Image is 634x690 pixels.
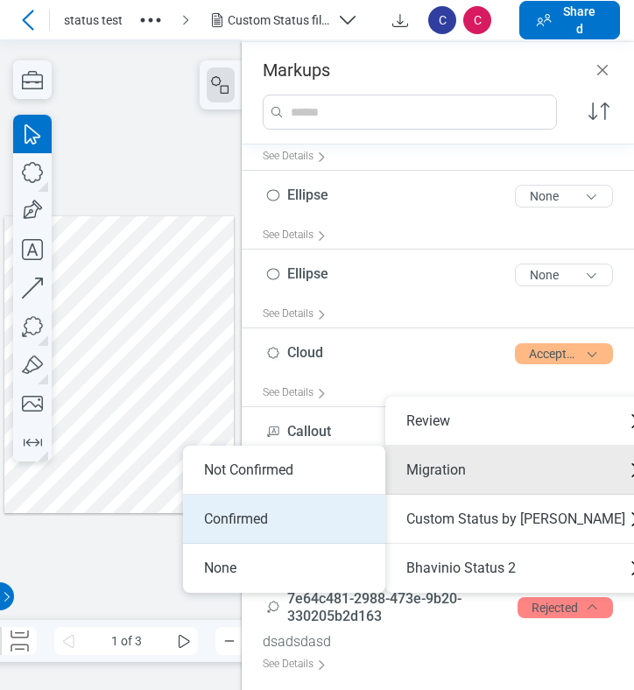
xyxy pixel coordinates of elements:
span: C [463,6,491,34]
div: See Details [263,651,334,678]
span: Callout [287,423,331,440]
li: Confirmed [183,495,385,544]
button: Shared [519,1,620,39]
span: 7e64c481-2988-473e-9b20-330205b2d163 [287,590,461,624]
h3: Markups [263,60,330,81]
button: some [170,627,198,655]
button: Custom Status file .pdf [207,6,372,34]
span: Ellipse [287,187,328,203]
span: Ellipse [287,265,328,282]
span: Shared [560,3,598,38]
span: 1 of 3 [82,627,170,655]
button: Continuous Page Layout [2,627,37,655]
li: None [183,544,385,593]
button: Close [592,60,613,81]
span: C [428,6,456,34]
div: See Details [263,222,334,249]
div: dsadsdasd [263,633,627,651]
button: Zoom Out [215,627,243,655]
li: Not Confirmed [183,446,385,495]
span: status test [64,11,123,29]
button: Rejected [518,597,613,618]
button: Download [386,6,414,34]
div: See Details [263,379,334,406]
ul: Migration [183,446,385,593]
div: Custom Status file .pdf [228,11,330,29]
span: Cloud [287,344,323,361]
button: None [515,264,613,286]
div: See Details [263,300,334,327]
button: None [515,185,613,208]
button: Accepted [515,343,613,364]
div: See Details [263,143,334,170]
